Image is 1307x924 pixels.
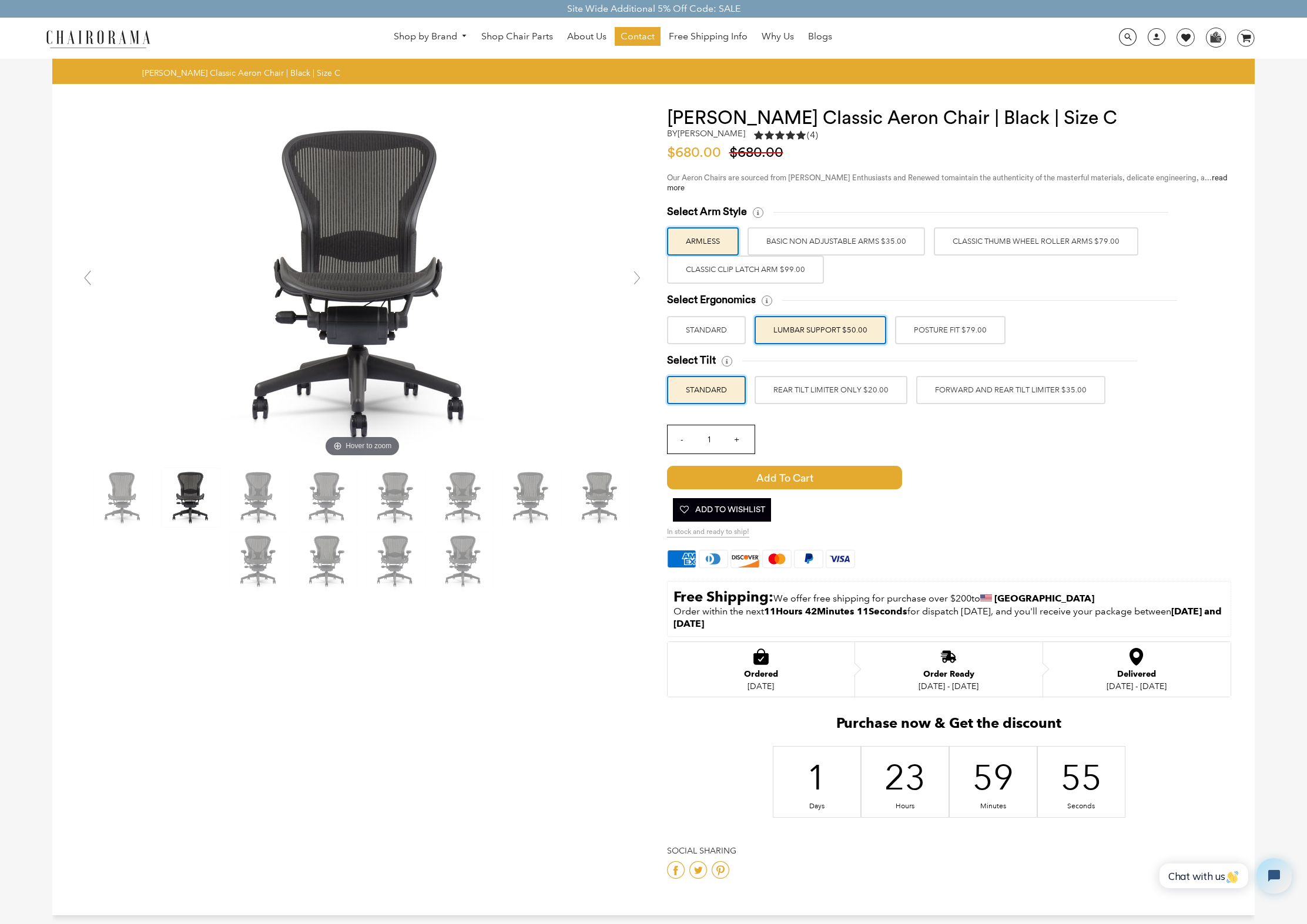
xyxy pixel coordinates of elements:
[668,425,696,453] input: -
[667,316,746,344] label: STANDARD
[994,593,1094,604] strong: [GEOGRAPHIC_DATA]
[916,376,1105,404] label: FORWARD AND REAR TILT LIMITER $35.00
[207,27,1020,49] nav: DesktopNavigation
[983,802,1003,811] div: Minutes
[673,587,1225,606] p: to
[678,128,745,139] a: [PERSON_NAME]
[667,466,902,489] span: Add to Cart
[1107,670,1167,679] div: Delivered
[667,205,747,219] span: Select Arm Style
[298,532,357,590] img: Herman Miller Classic Aeron Chair | Black | Size C - chairorama
[571,468,629,527] img: Herman Miller Classic Aeron Chair | Black | Size C - chairorama
[679,498,765,522] span: Add To Wishlist
[673,606,1224,629] strong: [DATE] and [DATE]
[663,27,753,46] a: Free Shipping Info
[919,681,978,691] div: [DATE] - [DATE]
[729,146,789,160] span: $680.00
[1071,802,1091,811] div: Seconds
[434,532,493,590] img: Herman Miller Classic Aeron Chair | Black | Size C - chairorama
[744,670,778,679] div: Ordered
[298,468,357,527] img: Herman Miller Classic Aeron Chair | Black | Size C - chairorama
[667,715,1232,738] h2: Purchase now & Get the discount
[754,129,818,145] a: 5.0 rating (4 votes)
[434,468,493,527] img: Herman Miller Classic Aeron Chair | Black | Size C - chairorama
[934,227,1138,256] label: Classic Thumb Wheel Roller Arms $79.00
[388,28,474,46] a: Shop by Brand
[162,468,220,527] img: Herman Miller Classic Aeron Chair | Black | Size C - chairorama
[808,31,832,43] span: Blogs
[919,670,978,679] div: Order Ready
[673,606,1225,630] p: Order within the next for dispatch [DATE], and you'll receive your package between
[748,227,925,256] label: BASIC NON ADJUSTABLE ARMS $35.00
[807,129,818,142] span: (4)
[186,277,539,288] a: Hover to zoom
[667,174,949,182] span: Our Aeron Chairs are sourced from [PERSON_NAME] Enthusiasts and Renewed to
[481,31,553,43] span: Shop Chair Parts
[755,376,907,404] label: REAR TILT LIMITER ONLY $20.00
[756,27,800,46] a: Why Us
[366,532,425,590] img: Herman Miller Classic Aeron Chair | Black | Size C - chairorama
[142,68,344,78] nav: breadcrumbs
[667,376,746,404] label: STANDARD
[366,468,425,527] img: Herman Miller Classic Aeron Chair | Black | Size C - chairorama
[895,802,914,811] div: Hours
[567,31,606,43] span: About Us
[754,129,818,142] div: 5.0 rating (4 votes)
[667,107,1232,129] h1: [PERSON_NAME] Classic Aeron Chair | Black | Size C
[723,425,751,453] input: +
[744,681,778,691] div: [DATE]
[667,527,749,537] span: In stock and ready to ship!
[1207,28,1225,46] img: WhatsApp_Image_2024-07-12_at_16.23.01.webp
[667,466,1062,489] button: Add to Cart
[186,107,539,460] img: DSC_4782_363b2a92-e0ba-4177-aa0e-9bf28b835f8a_grande.jpg
[667,293,756,307] span: Select Ergonomics
[807,802,826,811] div: Days
[667,354,716,367] span: Select Tilt
[615,27,661,46] a: Contact
[475,27,559,46] a: Shop Chair Parts
[764,606,907,617] span: 11Hours 42Minutes 11Seconds
[773,593,971,604] span: We offer free shipping for purchase over $200
[895,754,914,800] div: 23
[1071,754,1091,800] div: 55
[39,28,157,49] img: chairorama
[230,532,289,590] img: Herman Miller Classic Aeron Chair | Black | Size C - chairorama
[669,31,748,43] span: Free Shipping Info
[1107,681,1167,691] div: [DATE] - [DATE]
[667,256,824,284] label: Classic Clip Latch Arm $99.00
[142,68,340,78] span: [PERSON_NAME] Classic Aeron Chair | Black | Size C
[667,227,739,256] label: ARMLESS
[762,31,794,43] span: Why Us
[621,31,655,43] span: Contact
[93,468,152,527] img: Herman Miller Classic Aeron Chair | Black | Size C - chairorama
[983,754,1003,800] div: 59
[673,588,773,605] strong: Free Shipping:
[1147,848,1302,903] iframe: Tidio Chat
[755,316,886,344] label: LUMBAR SUPPORT $50.00
[667,146,727,160] span: $680.00
[667,846,1232,856] h4: Social Sharing
[807,754,826,800] div: 1
[802,27,838,46] a: Blogs
[895,316,1006,344] label: POSTURE FIT $79.00
[561,27,612,46] a: About Us
[673,498,771,522] button: Add To Wishlist
[502,468,561,527] img: Herman Miller Classic Aeron Chair | Black | Size C - chairorama
[667,129,745,139] h2: by
[230,468,289,527] img: Herman Miller Classic Aeron Chair | Black | Size C - chairorama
